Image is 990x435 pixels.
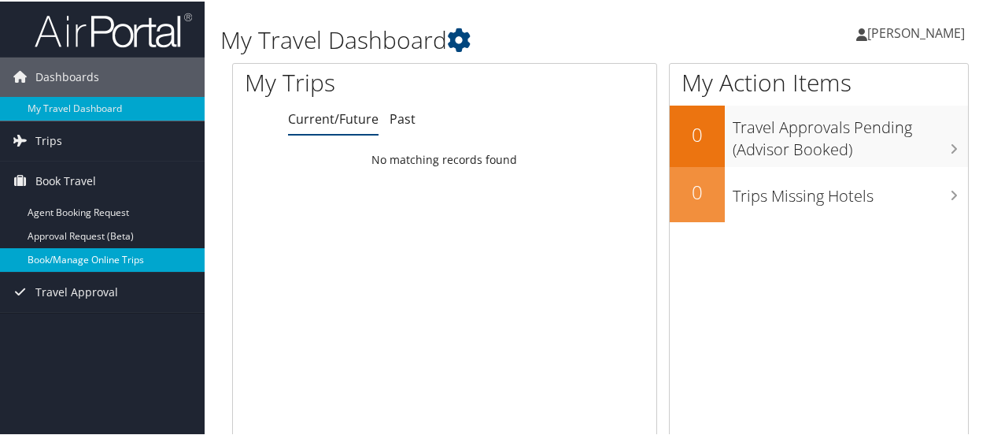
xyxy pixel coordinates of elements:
a: 0Travel Approvals Pending (Advisor Booked) [670,104,968,165]
h1: My Travel Dashboard [220,22,727,55]
span: Travel Approval [35,271,118,310]
h3: Travel Approvals Pending (Advisor Booked) [733,107,968,159]
img: airportal-logo.png [35,10,192,47]
a: 0Trips Missing Hotels [670,165,968,221]
a: [PERSON_NAME] [856,8,981,55]
h1: My Trips [245,65,468,98]
h2: 0 [670,120,725,147]
span: Book Travel [35,160,96,199]
span: Trips [35,120,62,159]
td: No matching records found [233,144,656,173]
h3: Trips Missing Hotels [733,176,968,206]
a: Current/Future [288,109,379,126]
h1: My Action Items [670,65,968,98]
h2: 0 [670,177,725,204]
a: Past [390,109,416,126]
span: [PERSON_NAME] [867,23,965,40]
span: Dashboards [35,56,99,95]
